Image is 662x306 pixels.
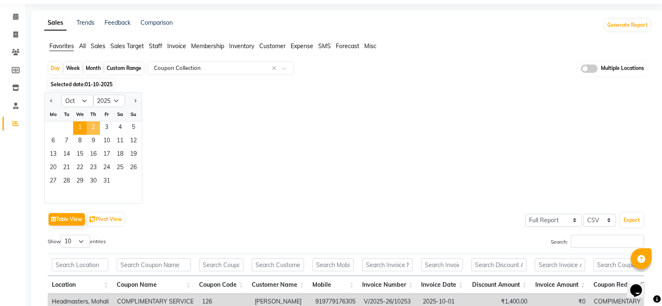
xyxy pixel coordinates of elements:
span: 1 [73,121,87,135]
input: Search Coupon Code [199,258,243,271]
th: Discount Amount: activate to sort column ascending [467,276,531,294]
span: 9 [87,135,100,148]
span: 16 [87,148,100,162]
select: Select month [61,95,93,107]
span: All [79,42,86,50]
div: Wednesday, October 22, 2025 [73,162,87,175]
a: Trends [77,19,95,26]
select: Select year [93,95,125,107]
div: Friday, October 10, 2025 [100,135,113,148]
span: 8 [73,135,87,148]
input: Search Invoice Date [421,258,463,271]
button: Pivot View [87,213,124,226]
div: Thursday, October 2, 2025 [87,121,100,135]
iframe: chat widget [627,273,654,298]
span: Invoice [167,42,186,50]
span: 14 [60,148,73,162]
input: Search: [571,235,644,248]
span: 30 [87,175,100,188]
div: Sunday, October 19, 2025 [127,148,140,162]
span: Favorites [49,42,74,50]
img: pivot.png [89,216,96,223]
span: Membership [191,42,224,50]
span: 26 [127,162,140,175]
div: Saturday, October 4, 2025 [113,121,127,135]
span: 7 [60,135,73,148]
div: Wednesday, October 8, 2025 [73,135,87,148]
button: Generate Report [605,19,650,31]
button: Next month [132,94,138,108]
div: Friday, October 3, 2025 [100,121,113,135]
span: 19 [127,148,140,162]
span: 11 [113,135,127,148]
div: Friday, October 17, 2025 [100,148,113,162]
div: Tuesday, October 7, 2025 [60,135,73,148]
span: Selected date: [49,79,115,90]
div: Wednesday, October 15, 2025 [73,148,87,162]
span: SMS [318,42,331,50]
span: Sales [91,42,105,50]
span: 21 [60,162,73,175]
div: Su [127,108,140,121]
th: Invoice Number: activate to sort column ascending [358,276,417,294]
div: Week [64,62,82,74]
input: Search Customer Name [252,258,304,271]
input: Search Invoice Number [362,258,413,271]
span: Staff [149,42,162,50]
div: Friday, October 24, 2025 [100,162,113,175]
span: Customer [259,42,286,50]
th: Location: activate to sort column ascending [48,276,112,294]
div: Monday, October 27, 2025 [46,175,60,188]
button: Table View [49,213,85,226]
th: Invoice Date: activate to sort column ascending [417,276,467,294]
div: Saturday, October 11, 2025 [113,135,127,148]
th: Coupon Code: activate to sort column ascending [195,276,248,294]
div: Wednesday, October 1, 2025 [73,121,87,135]
div: Tuesday, October 21, 2025 [60,162,73,175]
span: 6 [46,135,60,148]
th: Mobile: activate to sort column ascending [308,276,358,294]
div: Tuesday, October 28, 2025 [60,175,73,188]
span: 27 [46,175,60,188]
div: Tuesday, October 14, 2025 [60,148,73,162]
div: Monday, October 20, 2025 [46,162,60,175]
span: 5 [127,121,140,135]
select: Showentries [61,235,90,248]
span: 31 [100,175,113,188]
a: Comparison [141,19,173,26]
div: Custom Range [105,62,143,74]
div: Mo [46,108,60,121]
span: Inventory [229,42,254,50]
span: 10 [100,135,113,148]
div: Sa [113,108,127,121]
span: 18 [113,148,127,162]
label: Search: [551,235,644,248]
span: Multiple Locations [601,64,644,73]
div: Sunday, October 26, 2025 [127,162,140,175]
span: 20 [46,162,60,175]
input: Search Discount Amount [471,258,527,271]
div: Saturday, October 25, 2025 [113,162,127,175]
div: Friday, October 31, 2025 [100,175,113,188]
span: 2 [87,121,100,135]
span: Sales Target [110,42,144,50]
input: Search Invoice Amount [535,258,585,271]
input: Search Location [52,258,108,271]
div: Th [87,108,100,121]
div: Sunday, October 12, 2025 [127,135,140,148]
span: 17 [100,148,113,162]
span: 4 [113,121,127,135]
span: 22 [73,162,87,175]
div: Thursday, October 23, 2025 [87,162,100,175]
span: 3 [100,121,113,135]
div: Thursday, October 30, 2025 [87,175,100,188]
span: 25 [113,162,127,175]
span: Forecast [336,42,359,50]
div: Monday, October 13, 2025 [46,148,60,162]
div: Sunday, October 5, 2025 [127,121,140,135]
a: Sales [44,15,66,31]
a: Feedback [105,19,130,26]
div: Month [84,62,103,74]
button: Previous month [48,94,55,108]
th: Invoice Amount: activate to sort column ascending [531,276,589,294]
